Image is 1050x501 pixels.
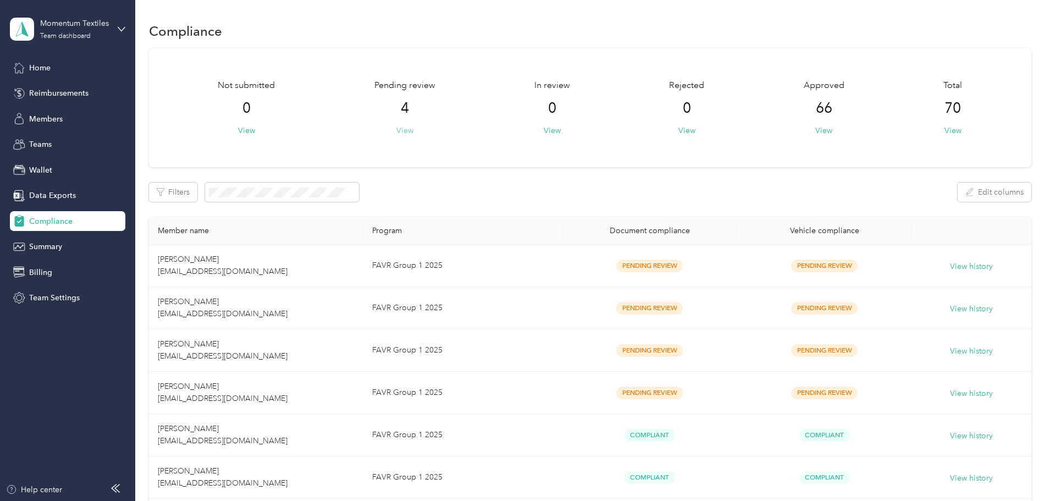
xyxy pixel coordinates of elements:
span: 4 [401,100,409,117]
span: Pending Review [616,260,683,272]
span: Team Settings [29,292,80,304]
button: View history [950,261,993,273]
span: [PERSON_NAME] [EMAIL_ADDRESS][DOMAIN_NAME] [158,424,288,445]
button: Filters [149,183,197,202]
span: Pending Review [791,387,858,399]
td: FAVR Group 1 2025 [363,245,562,287]
span: [PERSON_NAME] [EMAIL_ADDRESS][DOMAIN_NAME] [158,466,288,488]
span: 0 [242,100,251,117]
span: Compliant [799,429,850,442]
span: [PERSON_NAME] [EMAIL_ADDRESS][DOMAIN_NAME] [158,255,288,276]
span: Pending Review [791,344,858,357]
span: [PERSON_NAME] [EMAIL_ADDRESS][DOMAIN_NAME] [158,339,288,361]
span: Approved [804,79,844,92]
span: Pending review [374,79,435,92]
span: 0 [548,100,556,117]
th: Member name [149,217,363,245]
span: Rejected [669,79,704,92]
td: FAVR Group 1 2025 [363,372,562,414]
button: View [678,125,695,136]
td: FAVR Group 1 2025 [363,287,562,329]
button: Edit columns [958,183,1031,202]
th: Program [363,217,562,245]
td: FAVR Group 1 2025 [363,414,562,456]
button: View [238,125,255,136]
span: Billing [29,267,52,278]
span: Pending Review [616,302,683,315]
button: View history [950,430,993,442]
span: Total [943,79,962,92]
span: Compliant [625,429,675,442]
span: Data Exports [29,190,76,201]
div: Document compliance [571,226,728,235]
span: Not submitted [218,79,275,92]
span: Pending Review [791,302,858,315]
span: 66 [816,100,832,117]
button: View [396,125,413,136]
span: Compliant [799,471,850,484]
span: [PERSON_NAME] [EMAIL_ADDRESS][DOMAIN_NAME] [158,382,288,403]
td: FAVR Group 1 2025 [363,456,562,499]
span: Wallet [29,164,52,176]
span: [PERSON_NAME] [EMAIL_ADDRESS][DOMAIN_NAME] [158,297,288,318]
button: View history [950,303,993,315]
h1: Compliance [149,25,222,37]
span: Pending Review [616,387,683,399]
span: Compliant [625,471,675,484]
button: View [944,125,961,136]
div: Vehicle compliance [746,226,903,235]
button: View [544,125,561,136]
span: Pending Review [616,344,683,357]
span: Members [29,113,63,125]
td: FAVR Group 1 2025 [363,329,562,372]
button: View history [950,472,993,485]
span: Home [29,62,51,74]
button: View history [950,345,993,357]
div: Team dashboard [40,33,91,40]
span: 0 [683,100,691,117]
div: Momentum Textiles [40,18,109,29]
button: View [815,125,832,136]
iframe: Everlance-gr Chat Button Frame [988,439,1050,501]
button: View history [950,388,993,400]
span: Teams [29,139,52,150]
span: 70 [944,100,961,117]
span: Reimbursements [29,87,89,99]
button: Help center [6,484,62,496]
span: Compliance [29,216,73,227]
span: In review [534,79,570,92]
span: Pending Review [791,260,858,272]
span: Summary [29,241,62,252]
